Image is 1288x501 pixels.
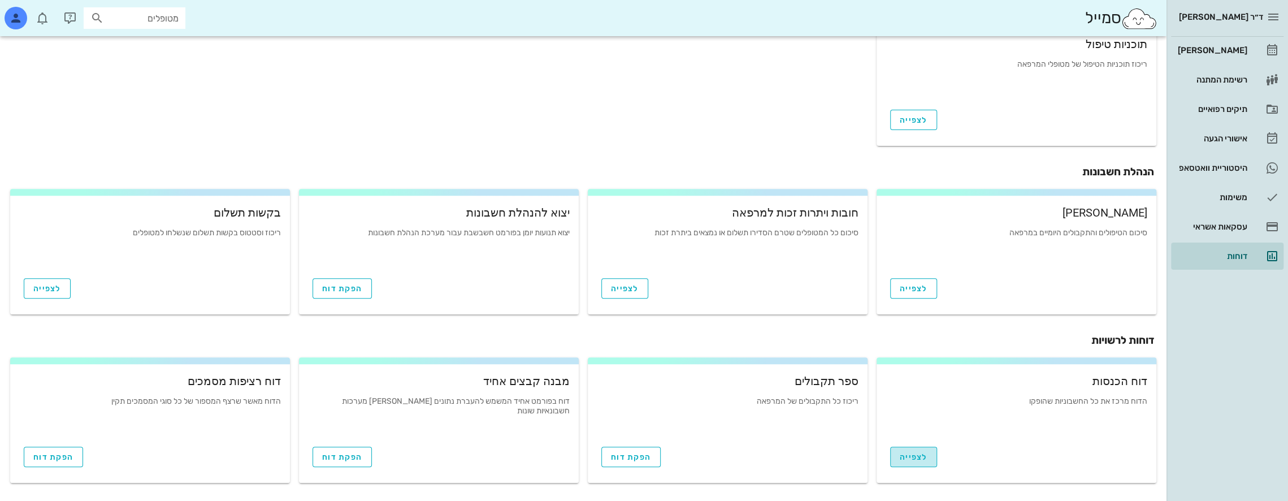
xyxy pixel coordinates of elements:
[1176,193,1247,202] div: משימות
[308,397,570,431] div: דוח בפורמט אחיד המשמש להעברת נתונים [PERSON_NAME] מערכות חשבונאיות שונות
[1176,134,1247,143] div: אישורי הגעה
[1171,37,1283,64] a: [PERSON_NAME]
[33,452,73,462] span: הפקת דוח
[900,115,927,125] span: לצפייה
[597,375,858,387] div: ספר תקבולים
[611,284,639,293] span: לצפייה
[1171,184,1283,211] a: משימות
[1171,125,1283,152] a: אישורי הגעה
[886,38,1147,50] div: תוכניות טיפול
[601,447,661,467] a: הפקת דוח
[611,452,651,462] span: הפקת דוח
[1176,75,1247,84] div: רשימת המתנה
[24,278,71,299] a: לצפייה
[308,207,570,218] div: יצוא להנהלת חשבונות
[308,375,570,387] div: מבנה קבצים אחיד
[19,375,281,387] div: דוח רציפות מסמכים
[1171,96,1283,123] a: תיקים רפואיים
[597,397,858,431] div: ריכוז כל התקבולים של המרפאה
[900,452,927,462] span: לצפייה
[1171,66,1283,93] a: רשימת המתנה
[1121,7,1157,30] img: SmileCloud logo
[12,164,1154,180] h3: הנהלת חשבונות
[322,452,362,462] span: הפקת דוח
[1176,163,1247,172] div: היסטוריית וואטסאפ
[886,60,1147,94] div: ריכוז תוכניות הטיפול של מטופלי המרפאה
[1085,6,1157,31] div: סמייל
[1171,154,1283,182] a: היסטוריית וואטסאפ
[12,332,1154,348] h3: דוחות לרשויות
[33,284,61,293] span: לצפייה
[19,228,281,262] div: ריכוז וסטטוס בקשות תשלום שנשלחו למטופלים
[597,228,858,262] div: סיכום כל המטופלים שטרם הסדירו תשלום או נמצאים ביתרת זכות
[900,284,927,293] span: לצפייה
[19,207,281,218] div: בקשות תשלום
[1176,252,1247,261] div: דוחות
[886,207,1147,218] div: [PERSON_NAME]
[1176,222,1247,231] div: עסקאות אשראי
[313,278,372,299] button: הפקת דוח
[890,447,937,467] a: לצפייה
[1171,243,1283,270] a: דוחות
[308,228,570,262] div: יצוא תנועות יומן בפורמט חשבשבת עבור מערכת הנהלת חשבונות
[1176,46,1247,55] div: [PERSON_NAME]
[890,110,937,130] a: לצפייה
[33,9,40,16] span: תג
[24,447,83,467] button: הפקת דוח
[890,278,937,299] a: לצפייה
[886,228,1147,262] div: סיכום הטיפולים והתקבולים היומיים במרפאה
[313,447,372,467] button: הפקת דוח
[322,284,362,293] span: הפקת דוח
[1176,105,1247,114] div: תיקים רפואיים
[1171,213,1283,240] a: עסקאות אשראי
[597,207,858,218] div: חובות ויתרות זכות למרפאה
[1179,12,1263,22] span: ד״ר [PERSON_NAME]
[886,397,1147,431] div: הדוח מרכז את כל החשבוניות שהופקו
[886,375,1147,387] div: דוח הכנסות
[601,278,648,299] a: לצפייה
[19,397,281,431] div: הדוח מאשר שרצף המספור של כל סוגי המסמכים תקין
